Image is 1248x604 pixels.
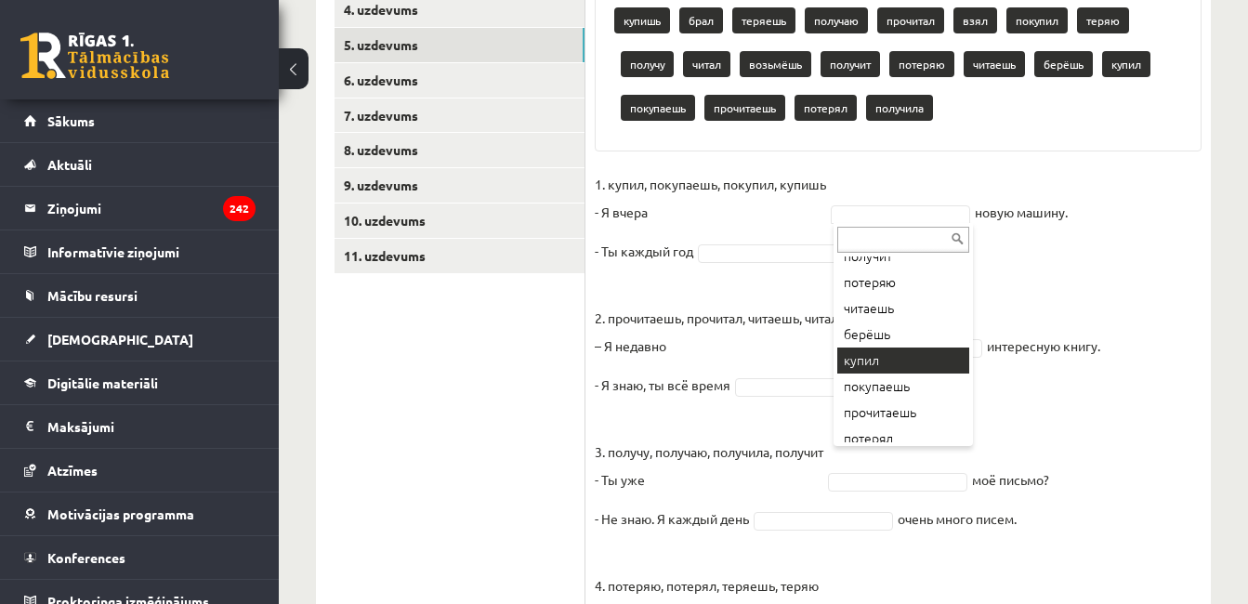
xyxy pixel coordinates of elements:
[837,322,969,348] div: берёшь
[837,348,969,374] div: купил
[837,295,969,322] div: читаешь
[837,426,969,452] div: потерял
[837,374,969,400] div: покупаешь
[837,269,969,295] div: потеряю
[837,243,969,269] div: получит
[837,400,969,426] div: прочитаешь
